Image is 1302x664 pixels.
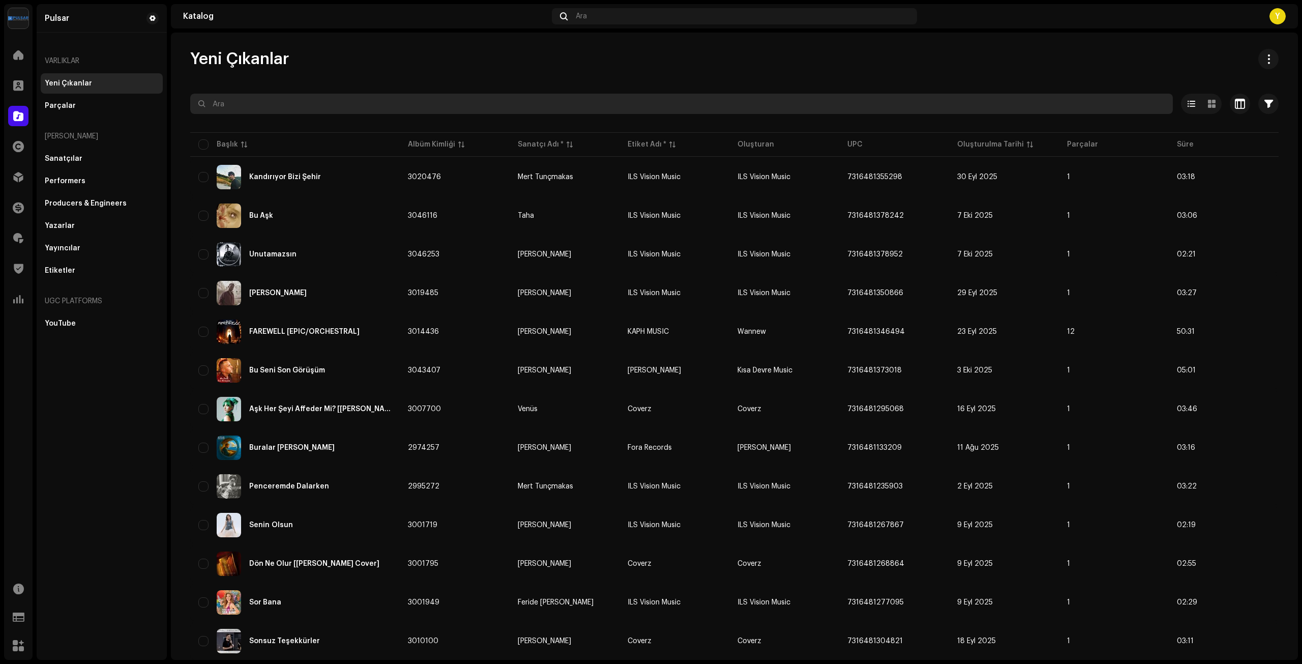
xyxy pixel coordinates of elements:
div: UGC Platforms [41,289,163,313]
div: [PERSON_NAME] [518,367,571,374]
div: Sanatçı Adı * [518,139,564,150]
img: 03c2fa7c-75d8-4934-ab24-cd20ccd69a15 [217,513,241,537]
span: 3014436 [408,328,439,335]
img: 57e367ee-b1ba-4758-8027-accddd17b30f [217,474,241,499]
span: 3046253 [408,251,439,258]
span: 12 [1067,328,1075,335]
img: af7208d9-5ddc-4ca0-be63-12b33fc44519 [217,358,241,383]
span: ILS Vision Music [737,483,790,490]
span: 7316481350866 [847,290,903,297]
span: 18 Eyl 2025 [957,638,996,645]
span: Ara [576,12,587,20]
span: 1 [1067,212,1070,219]
div: Kandırıyor Bizi Şehir [249,174,321,181]
img: d59b4419-acde-417b-bedb-dc3cab8be0a8 [217,242,241,267]
img: a46828ee-1314-4406-99c2-28bd366fa7e6 [217,281,241,305]
span: Oğuz Kaya [518,328,611,335]
div: Penceremde Dalarken [249,483,329,490]
span: 7316481346494 [847,328,905,335]
div: Parçalar [45,102,76,110]
div: [PERSON_NAME] [41,124,163,149]
div: Mert Tunçmakas [518,174,573,181]
span: 7316481235903 [847,483,903,490]
span: 23 Eyl 2025 [957,328,997,335]
span: Coverz [628,406,652,413]
span: KAPH MUSIC [628,328,669,335]
div: [PERSON_NAME] [518,328,571,335]
span: 7 Eki 2025 [957,212,993,219]
span: 1 [1067,638,1070,645]
span: Furkan Halıcı [518,290,611,297]
span: 1 [1067,599,1070,606]
span: 7 Eki 2025 [957,251,993,258]
span: 11 Ağu 2025 [957,444,999,451]
span: 1 [1067,444,1070,451]
span: 3001795 [408,560,438,567]
span: 7316481268864 [847,560,904,567]
div: [PERSON_NAME] [518,290,571,297]
span: 03:27 [1177,290,1197,297]
span: ILS Vision Music [737,212,790,219]
span: ILS Vision Music [737,251,790,258]
span: 05:01 [1177,367,1196,374]
div: Yayıncılar [45,244,80,252]
div: Varlıklar [41,49,163,73]
span: 7316481378952 [847,251,903,258]
span: Ceren Sagu [518,251,611,258]
span: 7316481133209 [847,444,902,451]
div: Deli Huy [249,290,307,297]
span: Metin Göç [518,444,611,451]
div: Buralar Issız [249,444,335,451]
div: Oluşturulma Tarihi [957,139,1024,150]
re-a-nav-header: Katkı Sağlayanlar [41,124,163,149]
span: ILS Vision Music [628,290,680,297]
span: 7316481304821 [847,638,903,645]
span: 1 [1067,560,1070,567]
img: eea2530c-61af-4813-afac-93042580f766 [217,436,241,460]
span: 7316481295068 [847,406,904,413]
div: Aşk Her Şeyi Affeder Mi? [Özlem Tekin Cover] [249,406,392,413]
img: 100f2671-afdd-47c2-a7e8-123d3e77435b [217,204,241,228]
div: Mert Tunçmakas [518,483,573,490]
span: 3010100 [408,638,438,645]
span: 3043407 [408,367,440,374]
span: Coverz [737,406,761,413]
re-m-nav-item: Parçalar [41,96,163,116]
span: 02:55 [1177,560,1196,567]
span: 30 Eyl 2025 [957,174,997,181]
span: 2995272 [408,483,439,490]
span: ILS Vision Music [628,599,680,606]
span: 1 [1067,483,1070,490]
div: Performers [45,177,85,185]
span: 03:16 [1177,444,1195,451]
span: 2 Eyl 2025 [957,483,993,490]
span: Metin Göç [737,444,791,451]
span: 1 [1067,174,1070,181]
span: 3001949 [408,599,439,606]
span: Taha [518,212,611,219]
span: 9 Eyl 2025 [957,599,993,606]
span: 1 [1067,522,1070,529]
span: ILS Vision Music [737,599,790,606]
span: ILS Vision Music [737,290,790,297]
div: Sor Bana [249,599,281,606]
img: 3df52c7d-c200-4761-a04a-6f5fe9b4d37e [217,320,241,344]
span: 50:31 [1177,328,1195,335]
div: Pulsar [45,14,69,22]
re-m-nav-item: Performers [41,171,163,191]
span: 3019485 [408,290,438,297]
re-m-nav-item: Etiketler [41,261,163,281]
img: 3b1a7ca7-7da7-4604-ace4-0e2a121ac310 [217,397,241,421]
span: 02:29 [1177,599,1197,606]
span: 2974257 [408,444,439,451]
span: ILS Vision Music [628,522,680,529]
span: Coverz [737,638,761,645]
span: 1 [1067,406,1070,413]
span: Mert Tunçmakas [518,174,611,181]
div: [PERSON_NAME] [518,444,571,451]
div: Unutamazsın [249,251,297,258]
div: Venüs [518,406,538,413]
span: 3007700 [408,406,441,413]
img: 93d666ea-24d4-4f03-aa1a-899c9ed8cd11 [217,590,241,615]
span: 03:11 [1177,638,1194,645]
